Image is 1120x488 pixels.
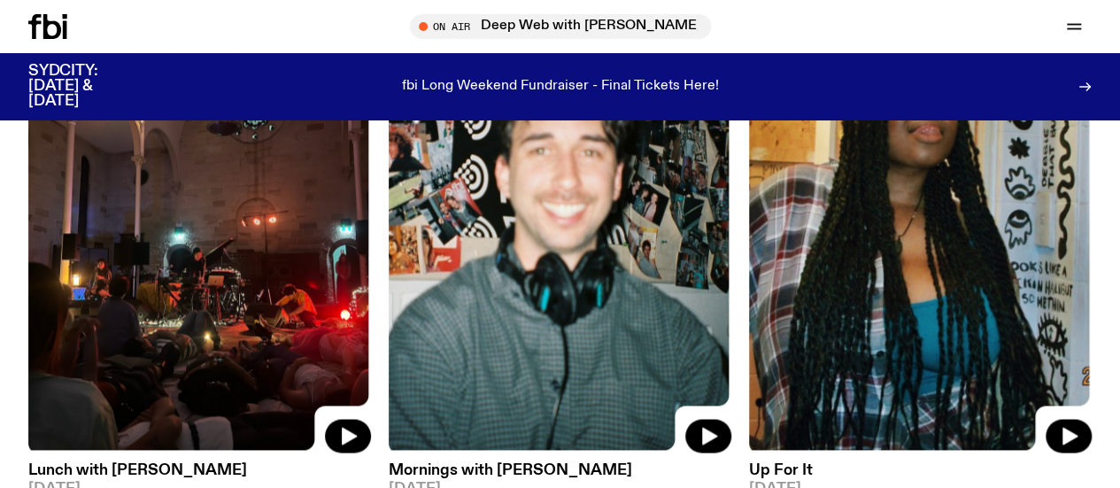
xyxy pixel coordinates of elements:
button: On AirDeep Web with [PERSON_NAME] [410,14,711,39]
h3: Lunch with [PERSON_NAME] [28,462,371,477]
h3: Up For It [749,462,1092,477]
h3: Mornings with [PERSON_NAME] [389,462,731,477]
h3: SYDCITY: [DATE] & [DATE] [28,64,142,109]
p: fbi Long Weekend Fundraiser - Final Tickets Here! [402,79,719,95]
